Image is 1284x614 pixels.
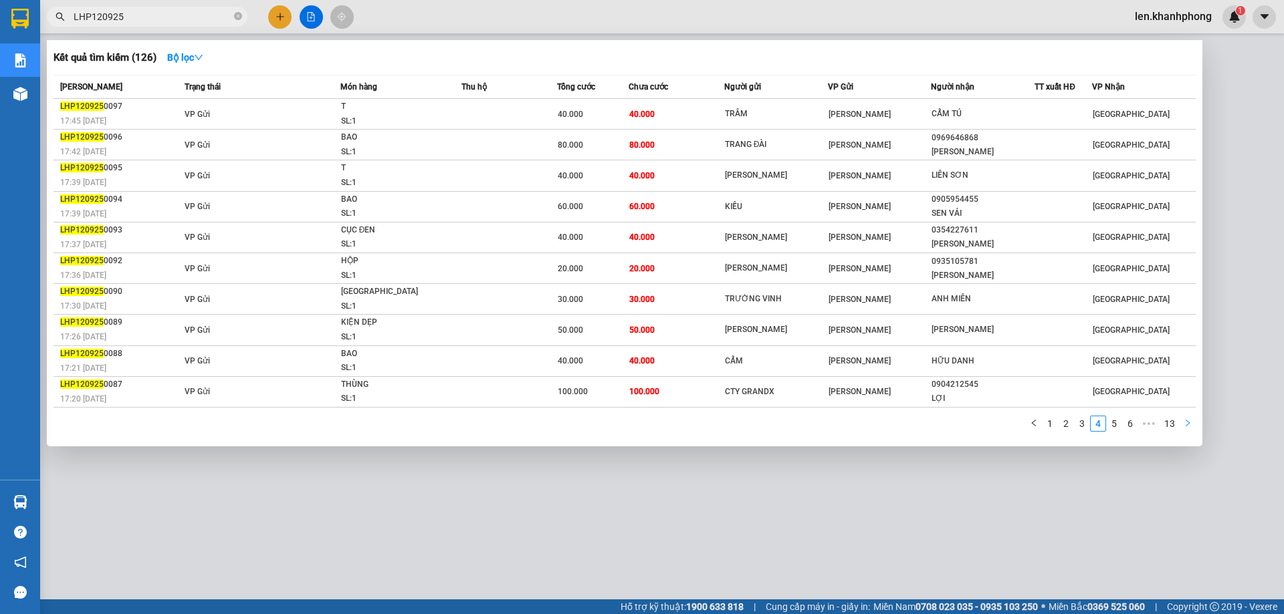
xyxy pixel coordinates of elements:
[932,377,1034,392] div: 0904212545
[558,356,583,365] span: 40.000
[829,171,891,180] span: [PERSON_NAME]
[60,317,104,327] span: LHP120925
[725,200,827,214] div: KIỀU
[932,323,1034,337] div: [PERSON_NAME]
[60,379,104,389] span: LHP120925
[629,110,655,119] span: 40.000
[725,385,827,399] div: CTY GRANDX
[341,176,441,190] div: SL: 1
[60,363,106,373] span: 17:21 [DATE]
[629,295,655,304] span: 30.000
[932,269,1034,283] div: [PERSON_NAME]
[724,82,761,92] span: Người gửi
[461,82,487,92] span: Thu hộ
[60,161,181,175] div: 0095
[60,332,106,341] span: 17:26 [DATE]
[1093,171,1170,180] span: [GEOGRAPHIC_DATA]
[60,102,104,111] span: LHP120925
[60,347,181,361] div: 0088
[932,392,1034,406] div: LỢI
[1059,416,1073,431] a: 2
[14,526,27,539] span: question-circle
[1138,416,1160,432] li: Next 5 Pages
[1026,416,1042,432] li: Previous Page
[629,325,655,335] span: 50.000
[1138,416,1160,432] span: •••
[932,192,1034,206] div: 0905954455
[557,82,595,92] span: Tổng cước
[60,254,181,268] div: 0092
[185,356,210,365] span: VP Gửi
[1058,416,1074,432] li: 2
[1160,416,1180,432] li: 13
[60,130,181,144] div: 0096
[725,138,827,152] div: TRANG ĐÀI
[829,387,891,396] span: [PERSON_NAME]
[13,495,27,509] img: warehouse-icon
[60,287,104,296] span: LHP120925
[725,292,827,306] div: TRƯỜNG VINH
[1107,416,1121,431] a: 5
[185,264,210,273] span: VP Gửi
[558,295,583,304] span: 30.000
[14,556,27,569] span: notification
[341,114,441,129] div: SL: 1
[1093,264,1170,273] span: [GEOGRAPHIC_DATA]
[341,330,441,345] div: SL: 1
[185,233,210,242] span: VP Gửi
[558,264,583,273] span: 20.000
[341,100,441,114] div: T
[60,82,122,92] span: [PERSON_NAME]
[629,233,655,242] span: 40.000
[74,9,231,24] input: Tìm tên, số ĐT hoặc mã đơn
[185,295,210,304] span: VP Gửi
[341,192,441,207] div: BAO
[53,51,156,65] h3: Kết quả tìm kiếm ( 126 )
[1106,416,1122,432] li: 5
[185,110,210,119] span: VP Gửi
[60,301,106,311] span: 17:30 [DATE]
[932,131,1034,145] div: 0969646868
[341,269,441,283] div: SL: 1
[1180,416,1196,432] li: Next Page
[558,325,583,335] span: 50.000
[932,168,1034,182] div: LIÊN SƠN
[341,315,441,330] div: KIỆN DẸP
[341,237,441,252] div: SL: 1
[932,223,1034,237] div: 0354227611
[341,161,441,176] div: T
[1184,419,1192,427] span: right
[60,192,181,206] div: 0094
[1026,416,1042,432] button: left
[60,194,104,204] span: LHP120925
[60,163,104,172] span: LHP120925
[725,107,827,121] div: TRÂM
[1092,82,1125,92] span: VP Nhận
[60,256,104,265] span: LHP120925
[13,87,27,101] img: warehouse-icon
[725,261,827,275] div: [PERSON_NAME]
[156,47,214,68] button: Bộ lọcdown
[60,178,106,187] span: 17:39 [DATE]
[829,233,891,242] span: [PERSON_NAME]
[185,140,210,150] span: VP Gửi
[932,206,1034,220] div: SEN VẢI
[1075,416,1089,431] a: 3
[1160,416,1179,431] a: 13
[1043,416,1057,431] a: 1
[1093,110,1170,119] span: [GEOGRAPHIC_DATA]
[60,240,106,249] span: 17:37 [DATE]
[932,237,1034,251] div: [PERSON_NAME]
[558,140,583,150] span: 80.000
[558,233,583,242] span: 40.000
[60,116,106,126] span: 17:45 [DATE]
[60,271,106,280] span: 17:36 [DATE]
[629,140,655,150] span: 80.000
[341,130,441,145] div: BAO
[1035,82,1075,92] span: TT xuất HĐ
[341,206,441,221] div: SL: 1
[60,285,181,299] div: 0090
[60,349,104,358] span: LHP120925
[829,356,891,365] span: [PERSON_NAME]
[185,82,221,92] span: Trạng thái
